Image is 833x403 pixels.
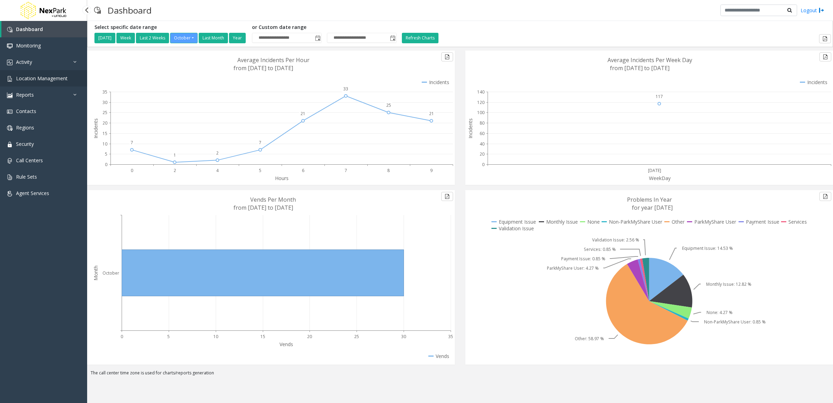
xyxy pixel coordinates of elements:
text: 10 [213,334,218,339]
button: Export to pdf [819,34,831,43]
span: Security [16,141,34,147]
span: Call Centers [16,157,43,164]
button: [DATE] [94,33,115,43]
text: 6 [302,167,304,173]
text: 35 [102,89,107,95]
text: [DATE] [648,167,661,173]
text: 25 [386,102,391,108]
text: Equipment Issue: 14.53 % [682,245,733,251]
img: 'icon' [7,125,13,131]
text: 21 [300,111,305,117]
text: 5 [259,167,261,173]
button: Export to pdf [441,192,453,201]
text: Non-ParkMyShare User: 0.85 % [704,319,766,325]
text: from [DATE] to [DATE] [234,64,293,72]
text: 35 [448,334,453,339]
text: Average Incidents Per Hour [237,56,309,64]
text: 5 [105,151,107,157]
text: 0 [131,167,133,173]
button: Export to pdf [441,52,453,61]
text: 15 [102,130,107,136]
text: 80 [480,120,484,126]
h5: or Custom date range [252,24,397,30]
text: 30 [401,334,406,339]
text: 2 [216,150,219,156]
text: 0 [105,162,107,167]
div: The call center time zone is used for charts/reports generation [87,370,833,380]
text: 30 [102,99,107,105]
text: 0 [482,162,484,167]
text: 5 [167,334,170,339]
img: 'icon' [7,158,13,164]
text: 21 [429,111,434,117]
text: 7 [345,167,347,173]
button: Export to pdf [819,192,831,201]
text: 9 [430,167,433,173]
text: None: 4.27 % [706,309,733,315]
button: Export to pdf [819,52,831,61]
img: 'icon' [7,76,13,82]
button: October [170,33,198,43]
text: Payment Issue: 0.85 % [561,256,605,262]
h5: Select specific date range [94,24,247,30]
text: 10 [102,141,107,147]
img: 'icon' [7,92,13,98]
text: Month [92,266,99,281]
text: Vends Per Month [250,196,296,203]
text: 8 [387,167,390,173]
text: Problems In Year [627,196,672,203]
span: Contacts [16,108,36,114]
span: Monitoring [16,42,41,49]
text: 7 [259,140,261,145]
text: 120 [477,99,484,105]
img: 'icon' [7,60,13,65]
text: Average Incidents Per Week Day [607,56,692,64]
text: 60 [480,130,484,136]
a: Logout [801,7,824,14]
span: Regions [16,124,34,131]
text: 7 [131,140,133,145]
span: Dashboard [16,26,43,32]
text: 0 [121,334,123,339]
img: 'icon' [7,109,13,114]
img: pageIcon [94,2,101,19]
button: Last Month [199,33,228,43]
text: Other: 58.97 % [575,336,604,342]
img: 'icon' [7,174,13,180]
text: 25 [102,110,107,115]
text: Hours [275,175,289,181]
span: Toggle popup [314,33,321,43]
span: Reports [16,91,34,98]
text: October [102,270,119,276]
button: Year [229,33,246,43]
h3: Dashboard [104,2,155,19]
text: Vends [280,341,293,348]
img: 'icon' [7,27,13,32]
text: 15 [260,334,265,339]
text: 20 [307,334,312,339]
span: Agent Services [16,190,49,196]
text: 140 [477,89,484,95]
text: 20 [480,151,484,157]
text: ParkMyShare User: 4.27 % [547,265,599,271]
text: 25 [354,334,359,339]
text: 2 [174,167,176,173]
text: 20 [102,120,107,126]
text: from [DATE] to [DATE] [234,204,293,211]
img: 'icon' [7,142,13,147]
button: Last 2 Weeks [136,33,169,43]
span: Activity [16,59,32,65]
text: for year [DATE] [632,204,673,211]
text: Incidents [92,118,99,139]
text: Incidents [467,118,474,139]
text: Monthly Issue: 12.82 % [706,281,751,287]
text: 40 [480,141,484,147]
text: WeekDay [649,175,671,181]
img: 'icon' [7,191,13,196]
text: 100 [477,110,484,115]
text: Validation Issue: 2.56 % [592,237,639,243]
img: logout [819,7,824,14]
text: 33 [343,86,348,92]
button: Week [116,33,135,43]
span: Toggle popup [389,33,396,43]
